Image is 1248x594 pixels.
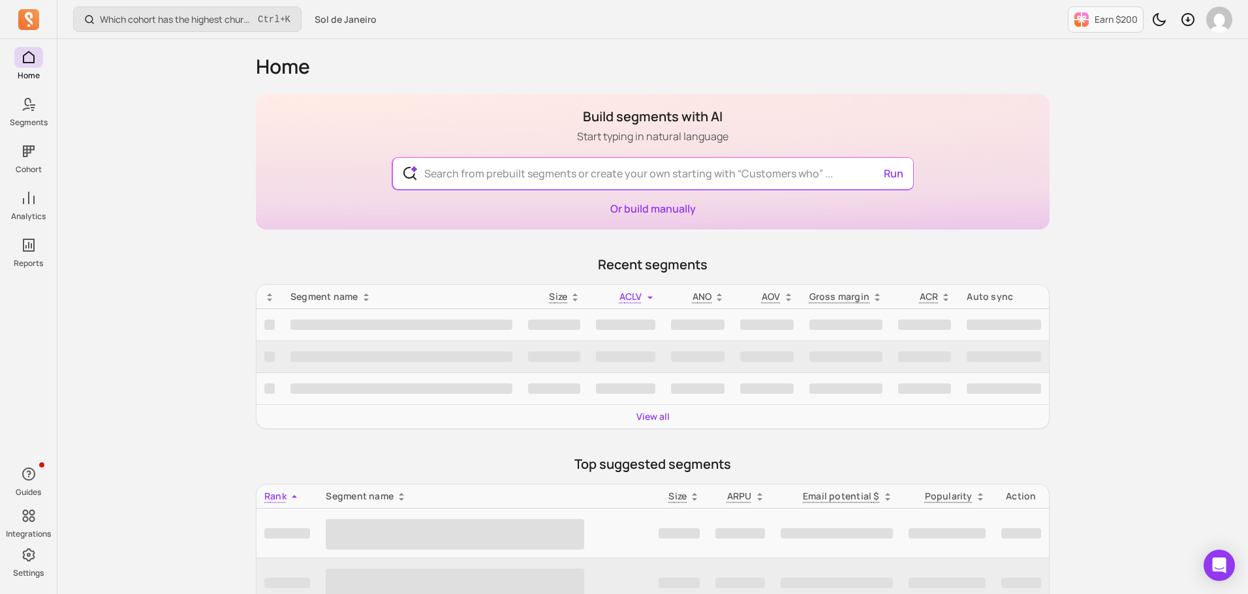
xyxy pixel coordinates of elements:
[693,290,712,303] span: ANO
[290,383,512,394] span: ‌
[256,55,1050,78] h1: Home
[528,351,580,362] span: ‌
[925,490,973,503] p: Popularity
[414,158,892,189] input: Search from prebuilt segments or create your own starting with “Customers who” ...
[909,578,986,588] span: ‌
[596,383,655,394] span: ‌
[14,461,43,500] button: Guides
[715,528,764,539] span: ‌
[619,290,642,303] span: ACLV
[671,319,725,330] span: ‌
[781,578,893,588] span: ‌
[1001,528,1041,539] span: ‌
[264,578,310,588] span: ‌
[1001,490,1041,503] div: Action
[898,319,951,330] span: ‌
[1206,7,1232,33] img: avatar
[11,211,46,222] p: Analytics
[264,383,275,394] span: ‌
[100,13,253,26] p: Which cohort has the highest churn rate?
[781,528,893,539] span: ‌
[967,319,1041,330] span: ‌
[610,201,696,216] a: Or build manually
[727,490,752,503] p: ARPU
[264,528,310,539] span: ‌
[809,383,883,394] span: ‌
[740,319,793,330] span: ‌
[809,319,883,330] span: ‌
[596,351,655,362] span: ‌
[13,568,44,578] p: Settings
[290,351,512,362] span: ‌
[1204,550,1235,581] div: Open Intercom Messenger
[258,12,290,26] span: +
[920,290,939,303] p: ACR
[326,519,584,550] span: ‌
[16,164,42,175] p: Cohort
[16,487,41,497] p: Guides
[256,256,1050,274] p: Recent segments
[18,70,40,81] p: Home
[809,351,883,362] span: ‌
[528,383,580,394] span: ‌
[315,13,377,26] span: Sol de Janeiro
[803,490,880,503] p: Email potential $
[14,258,43,269] p: Reports
[967,290,1041,303] div: Auto sync
[762,290,781,303] p: AOV
[898,351,951,362] span: ‌
[1068,7,1144,33] button: Earn $200
[577,108,728,126] h1: Build segments with AI
[256,455,1050,473] p: Top suggested segments
[1095,13,1138,26] p: Earn $200
[740,383,793,394] span: ‌
[898,383,951,394] span: ‌
[671,351,725,362] span: ‌
[528,319,580,330] span: ‌
[290,290,512,303] div: Segment name
[659,578,700,588] span: ‌
[636,410,670,423] a: View all
[909,528,986,539] span: ‌
[577,128,728,144] p: Start typing in natural language
[258,13,280,26] kbd: Ctrl
[264,490,287,502] span: Rank
[740,351,793,362] span: ‌
[264,351,275,362] span: ‌
[285,14,290,25] kbd: K
[326,490,643,503] div: Segment name
[659,528,700,539] span: ‌
[1001,578,1041,588] span: ‌
[1146,7,1172,33] button: Toggle dark mode
[809,290,870,303] p: Gross margin
[596,319,655,330] span: ‌
[967,351,1041,362] span: ‌
[879,160,909,186] button: Run
[307,8,384,31] button: Sol de Janeiro
[668,490,687,502] span: Size
[549,290,567,303] span: Size
[290,319,512,330] span: ‌
[10,117,48,128] p: Segments
[967,383,1041,394] span: ‌
[264,319,275,330] span: ‌
[715,578,764,588] span: ‌
[6,529,51,539] p: Integrations
[73,7,302,32] button: Which cohort has the highest churn rate?Ctrl+K
[671,383,725,394] span: ‌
